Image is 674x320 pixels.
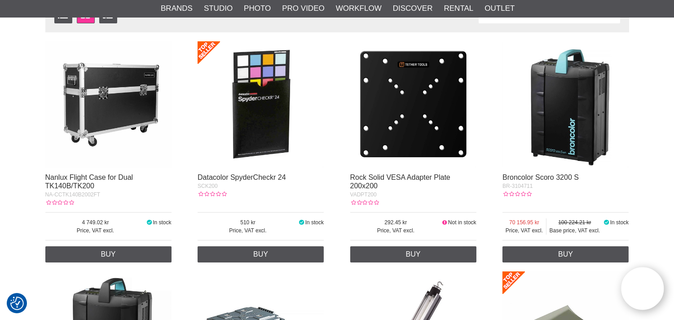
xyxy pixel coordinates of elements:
a: Buy [45,246,172,262]
span: 510 [198,218,298,227]
img: Broncolor Scoro 3200 S [502,41,629,168]
span: Base price, VAT excl. [546,227,603,235]
a: Photo [244,3,271,14]
img: Nanlux Flight Case for Dual TK140B/TK200 [45,41,172,168]
span: SCK200 [198,183,218,189]
span: Price, VAT excl. [350,227,442,235]
img: Revisit consent button [10,297,24,310]
span: 4 749.02 [45,218,146,227]
span: BR-3104711 [502,183,533,189]
a: Datacolor SpyderCheckr 24 [198,173,286,181]
div: Customer rating: 0 [350,199,379,207]
i: Not in stock [441,219,448,226]
i: In stock [145,219,153,226]
span: In stock [305,219,324,226]
span: Price, VAT excl. [502,227,546,235]
i: In stock [298,219,305,226]
span: In stock [610,219,629,226]
button: Consent Preferences [10,295,24,311]
a: Pro Video [282,3,324,14]
a: Nanlux Flight Case for Dual TK140B/TK200 [45,173,133,190]
a: Rental [444,3,474,14]
img: Datacolor SpyderCheckr 24 [198,41,324,168]
div: Customer rating: 0 [45,199,74,207]
a: Buy [502,246,629,262]
a: Discover [393,3,433,14]
a: Rock Solid VESA Adapter Plate 200x200 [350,173,450,190]
span: In stock [153,219,171,226]
span: Price, VAT excl. [198,227,298,235]
span: NA-CCTK140B2002FT [45,191,101,198]
a: Studio [204,3,233,14]
span: VADPT200 [350,191,377,198]
span: 292.45 [350,218,442,227]
a: Brands [161,3,193,14]
a: Buy [198,246,324,262]
a: Workflow [336,3,382,14]
a: Broncolor Scoro 3200 S [502,173,579,181]
i: In stock [603,219,610,226]
span: 70 156.95 [502,218,546,227]
div: Customer rating: 0 [502,190,531,198]
img: Rock Solid VESA Adapter Plate 200x200 [350,41,476,168]
span: Price, VAT excl. [45,227,146,235]
a: Outlet [485,3,515,14]
div: Customer rating: 0 [198,190,226,198]
a: Buy [350,246,476,262]
span: 100 224.21 [546,218,603,227]
span: Not in stock [448,219,476,226]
